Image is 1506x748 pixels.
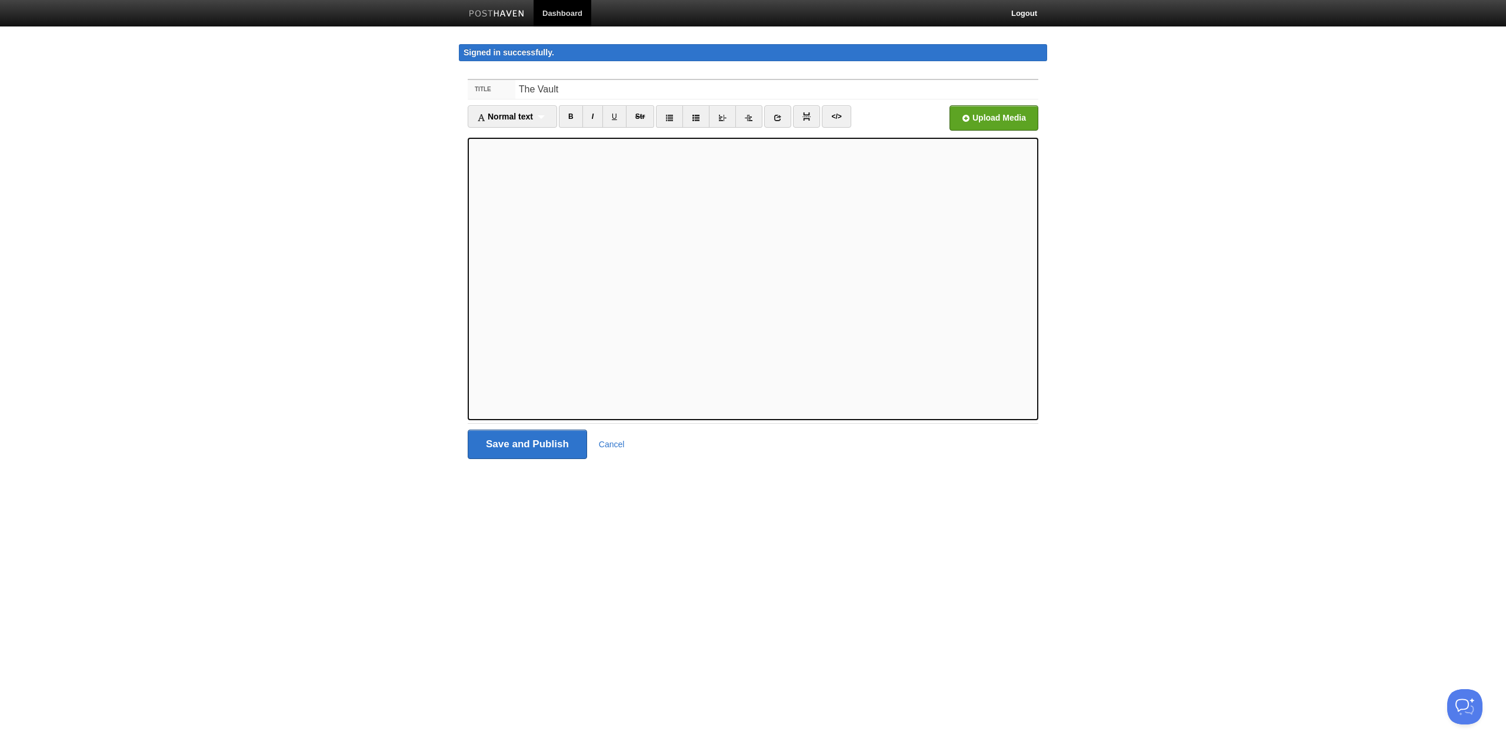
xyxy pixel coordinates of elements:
[599,440,625,449] a: Cancel
[802,112,811,121] img: pagebreak-icon.png
[582,105,603,128] a: I
[468,430,587,459] input: Save and Publish
[602,105,627,128] a: U
[626,105,655,128] a: Str
[635,112,645,121] del: Str
[477,112,533,121] span: Normal text
[559,105,583,128] a: B
[469,10,525,19] img: Posthaven-bar
[1447,689,1482,724] iframe: Help Scout Beacon - Open
[468,80,515,99] label: Title
[822,105,851,128] a: </>
[459,44,1047,61] div: Signed in successfully.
